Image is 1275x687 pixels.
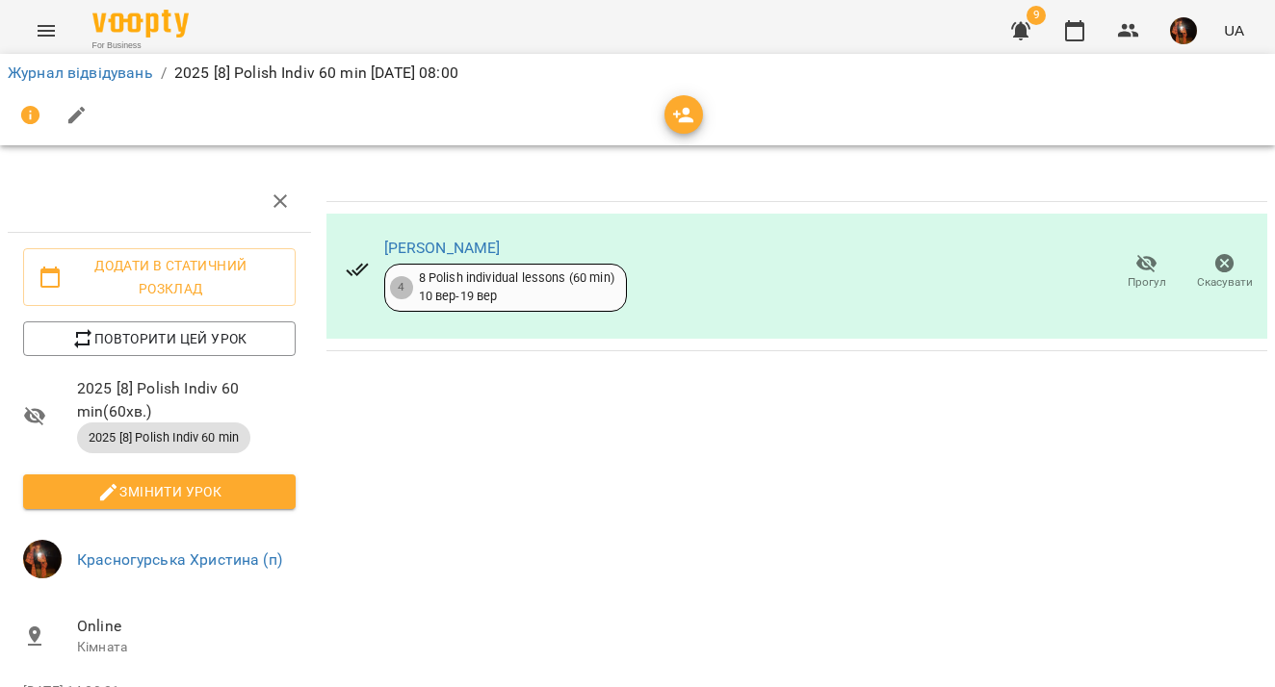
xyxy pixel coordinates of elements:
[1224,20,1244,40] span: UA
[39,480,280,503] span: Змінити урок
[174,62,458,85] p: 2025 [8] Polish Indiv 60 min [DATE] 08:00
[77,638,296,657] p: Кімната
[77,377,296,422] span: 2025 [8] Polish Indiv 60 min ( 60 хв. )
[92,39,189,52] span: For Business
[1185,245,1263,299] button: Скасувати
[39,254,280,300] span: Додати в статичний розклад
[23,540,62,578] img: 6e701af36e5fc41b3ad9d440b096a59c.jpg
[390,276,413,299] div: 4
[77,550,282,569] a: Красногурська Христина (п)
[1216,13,1252,48] button: UA
[384,239,501,257] a: [PERSON_NAME]
[77,429,250,446] span: 2025 [8] Polish Indiv 60 min
[8,64,153,82] a: Журнал відвідувань
[1128,274,1166,291] span: Прогул
[161,62,167,85] li: /
[1107,245,1185,299] button: Прогул
[23,248,296,306] button: Додати в статичний розклад
[1027,6,1046,25] span: 9
[419,269,614,305] div: 8 Polish individual lessons (60 min) 10 вер - 19 вер
[1170,17,1197,44] img: 6e701af36e5fc41b3ad9d440b096a59c.jpg
[8,62,1267,85] nav: breadcrumb
[1197,274,1253,291] span: Скасувати
[77,615,296,638] span: Online
[92,10,189,38] img: Voopty Logo
[39,327,280,350] span: Повторити цей урок
[23,474,296,509] button: Змінити урок
[23,8,69,54] button: Menu
[23,321,296,356] button: Повторити цей урок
